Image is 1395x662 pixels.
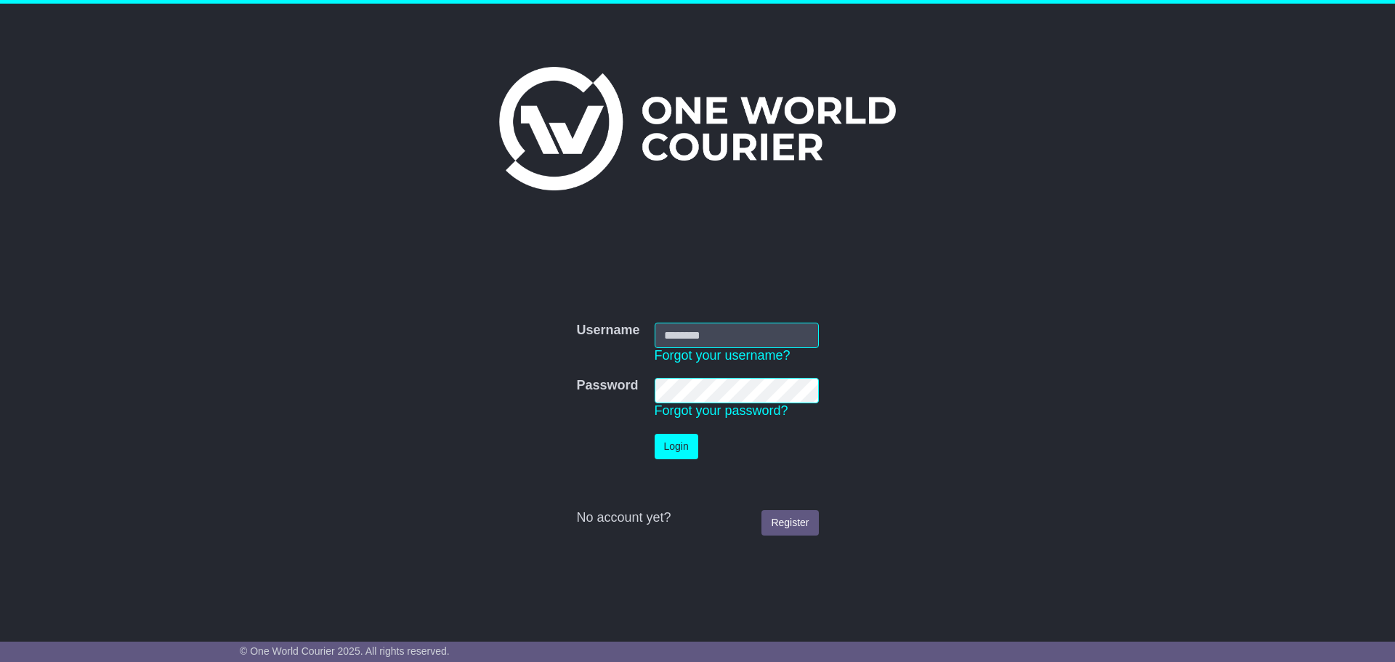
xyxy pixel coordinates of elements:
div: No account yet? [576,510,818,526]
a: Register [761,510,818,536]
a: Forgot your username? [655,348,790,363]
img: One World [499,67,896,190]
span: © One World Courier 2025. All rights reserved. [240,645,450,657]
button: Login [655,434,698,459]
a: Forgot your password? [655,403,788,418]
label: Password [576,378,638,394]
label: Username [576,323,639,339]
